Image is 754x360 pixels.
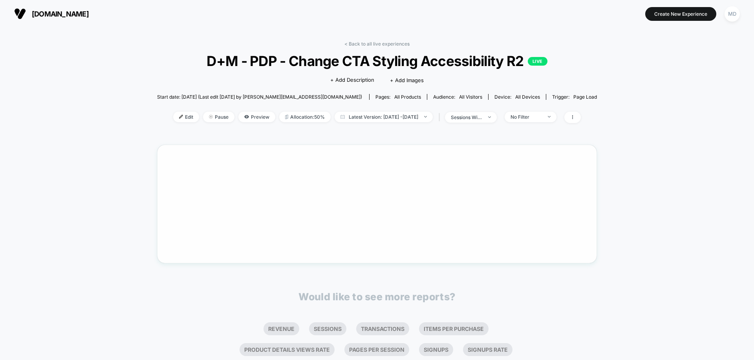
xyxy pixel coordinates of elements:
[203,112,234,122] span: Pause
[344,41,410,47] a: < Back to all live experiences
[419,322,489,335] li: Items Per Purchase
[511,114,542,120] div: No Filter
[488,116,491,118] img: end
[424,116,427,118] img: end
[335,112,433,122] span: Latest Version: [DATE] - [DATE]
[488,94,546,100] span: Device:
[157,94,362,100] span: Start date: [DATE] (Last edit [DATE] by [PERSON_NAME][EMAIL_ADDRESS][DOMAIN_NAME])
[340,115,345,119] img: calendar
[433,94,482,100] div: Audience:
[390,77,424,83] span: + Add Images
[12,7,91,20] button: [DOMAIN_NAME]
[548,116,551,118] img: end
[309,322,346,335] li: Sessions
[722,6,742,22] button: MD
[32,10,89,18] span: [DOMAIN_NAME]
[437,112,445,123] span: |
[209,115,213,119] img: end
[725,6,740,22] div: MD
[279,112,331,122] span: Allocation: 50%
[298,291,456,303] p: Would like to see more reports?
[14,8,26,20] img: Visually logo
[285,115,288,119] img: rebalance
[264,322,299,335] li: Revenue
[356,322,409,335] li: Transactions
[463,343,512,356] li: Signups Rate
[552,94,597,100] div: Trigger:
[394,94,421,100] span: all products
[179,115,183,119] img: edit
[459,94,482,100] span: All Visitors
[528,57,547,66] p: LIVE
[240,343,335,356] li: Product Details Views Rate
[419,343,453,356] li: Signups
[179,53,575,69] span: D+M - PDP - Change CTA Styling Accessibility R2
[645,7,716,21] button: Create New Experience
[375,94,421,100] div: Pages:
[238,112,275,122] span: Preview
[515,94,540,100] span: all devices
[173,112,199,122] span: Edit
[573,94,597,100] span: Page Load
[330,76,374,84] span: + Add Description
[451,114,482,120] div: sessions with impression
[344,343,409,356] li: Pages Per Session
